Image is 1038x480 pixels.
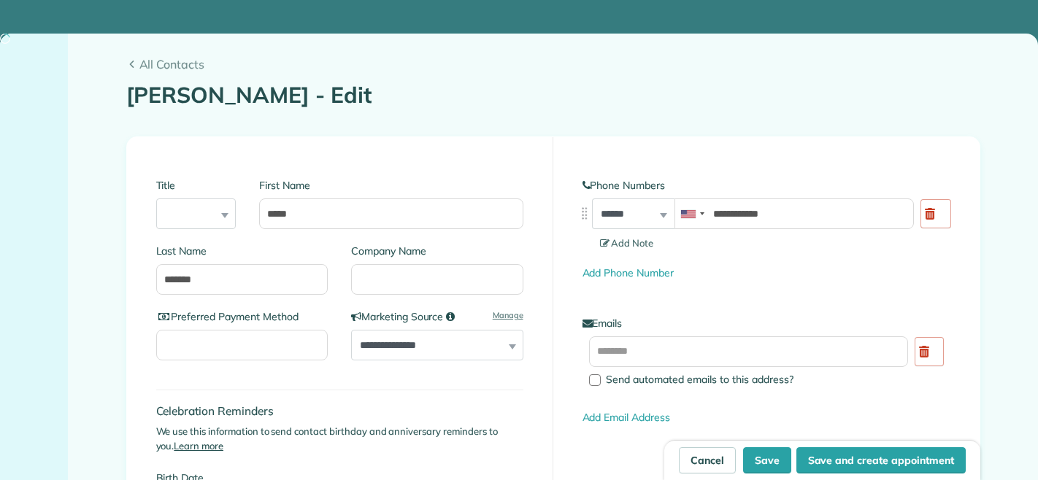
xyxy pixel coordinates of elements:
a: All Contacts [126,55,980,73]
label: Title [156,178,237,193]
label: First Name [259,178,523,193]
img: drag_indicator-119b368615184ecde3eda3c64c821f6cf29d3e2b97b89ee44bc31753036683e5.png [577,206,592,221]
label: Emails [583,316,950,330]
label: Marketing Source [351,309,523,324]
label: Preferred Payment Method [156,309,328,324]
span: All Contacts [139,55,980,73]
a: Add Phone Number [583,266,674,279]
label: Company Name [351,244,523,258]
a: Add Email Address [583,411,670,424]
h4: Celebration Reminders [156,405,523,417]
span: Send automated emails to this address? [606,373,793,386]
h1: [PERSON_NAME] - Edit [126,83,980,107]
div: United States: +1 [675,199,709,228]
button: Save and create appointment [796,447,966,473]
p: We use this information to send contact birthday and anniversary reminders to you. [156,425,523,453]
a: Learn more [174,440,223,452]
label: Phone Numbers [583,178,950,193]
label: Last Name [156,244,328,258]
button: Save [743,447,791,473]
a: Manage [493,309,523,322]
span: Add Note [600,237,654,249]
a: Cancel [679,447,736,473]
